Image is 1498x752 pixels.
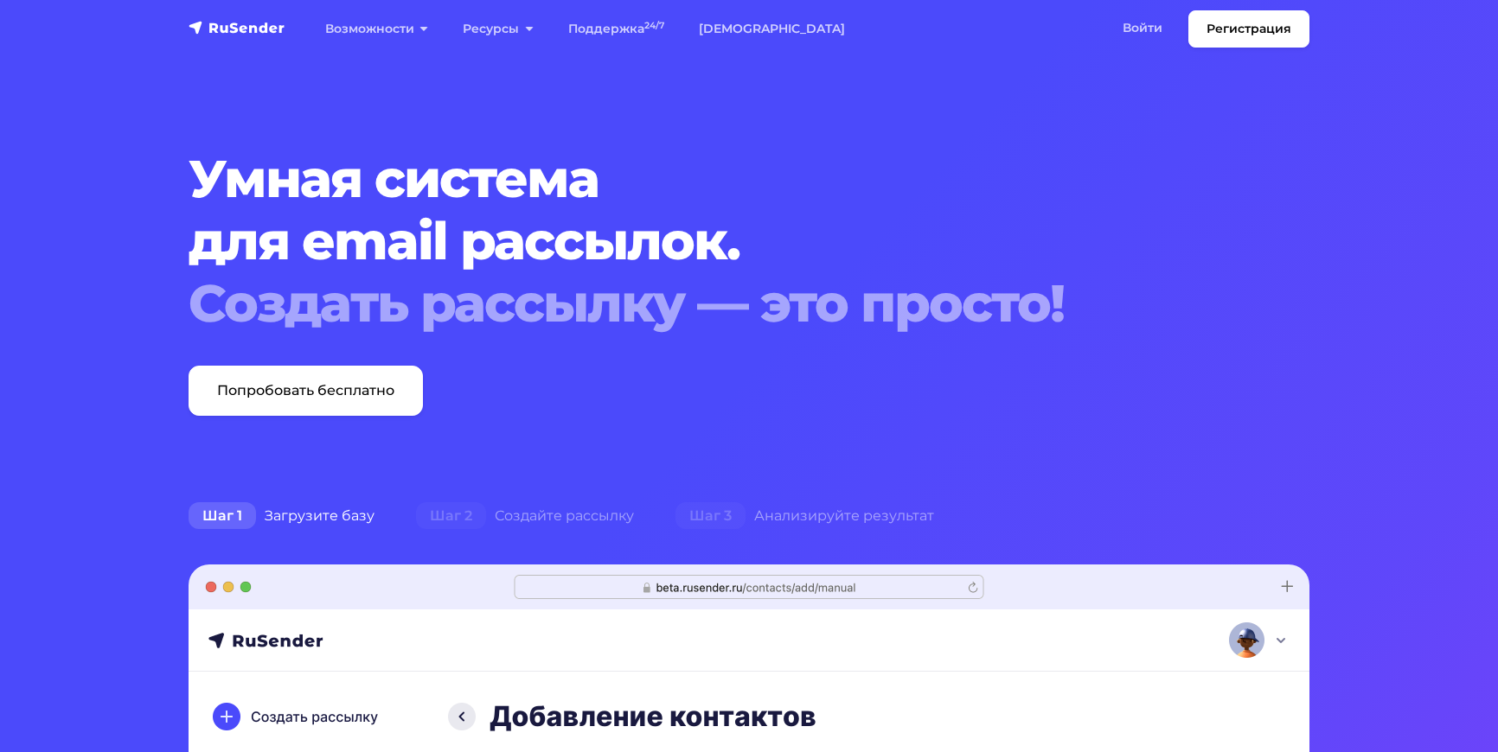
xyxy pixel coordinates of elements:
[1188,10,1309,48] a: Регистрация
[675,502,746,530] span: Шаг 3
[189,272,1214,335] div: Создать рассылку — это просто!
[1105,10,1180,46] a: Войти
[168,499,395,533] div: Загрузите базу
[445,11,550,47] a: Ресурсы
[189,366,423,416] a: Попробовать бесплатно
[189,502,256,530] span: Шаг 1
[308,11,445,47] a: Возможности
[395,499,655,533] div: Создайте рассылку
[682,11,862,47] a: [DEMOGRAPHIC_DATA]
[655,499,955,533] div: Анализируйте результат
[416,502,486,530] span: Шаг 2
[189,148,1214,335] h1: Умная система для email рассылок.
[644,20,664,31] sup: 24/7
[189,19,285,36] img: RuSender
[551,11,682,47] a: Поддержка24/7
